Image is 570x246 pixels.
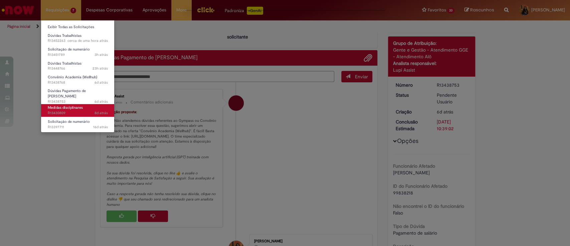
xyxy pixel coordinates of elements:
[94,80,108,85] time: 22/08/2025 09:40:54
[41,104,115,116] a: Aberto R13430809 : Medidas disciplinares
[48,61,81,66] span: Dúvidas Trabalhistas
[48,119,90,124] span: Solicitação de numerário
[48,105,83,110] span: Medidas disciplinares
[92,66,108,71] time: 26/08/2025 14:43:08
[41,46,115,58] a: Aberto R13451789 : Solicitação de numerário
[67,38,108,43] span: cerca de uma hora atrás
[94,99,108,104] span: 6d atrás
[41,60,115,72] a: Aberto R13448766 : Dúvidas Trabalhistas
[94,99,108,104] time: 22/08/2025 09:39:00
[41,118,115,131] a: Aberto R13397711 : Solicitação de numerário
[41,32,115,45] a: Aberto R13452263 : Dúvidas Trabalhistas
[94,80,108,85] span: 6d atrás
[94,52,108,57] span: 3h atrás
[48,110,108,116] span: R13430809
[48,75,97,80] span: Convênio Academia (Wellhub)
[41,74,115,86] a: Aberto R13438768 : Convênio Academia (Wellhub)
[48,33,81,38] span: Dúvidas Trabalhistas
[93,125,108,130] time: 11/08/2025 15:14:56
[48,52,108,58] span: R13451789
[41,87,115,102] a: Aberto R13438753 : Dúvidas Pagamento de Salário
[94,52,108,57] time: 27/08/2025 11:13:05
[94,110,108,115] span: 8d atrás
[41,20,115,133] ul: Requisições
[48,99,108,104] span: R13438753
[92,66,108,71] span: 23h atrás
[48,80,108,85] span: R13438768
[48,47,90,52] span: Solicitação de numerário
[48,125,108,130] span: R13397711
[93,125,108,130] span: 16d atrás
[41,23,115,31] a: Exibir Todas as Solicitações
[48,66,108,71] span: R13448766
[48,38,108,44] span: R13452263
[48,88,86,99] span: Dúvidas Pagamento de [PERSON_NAME]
